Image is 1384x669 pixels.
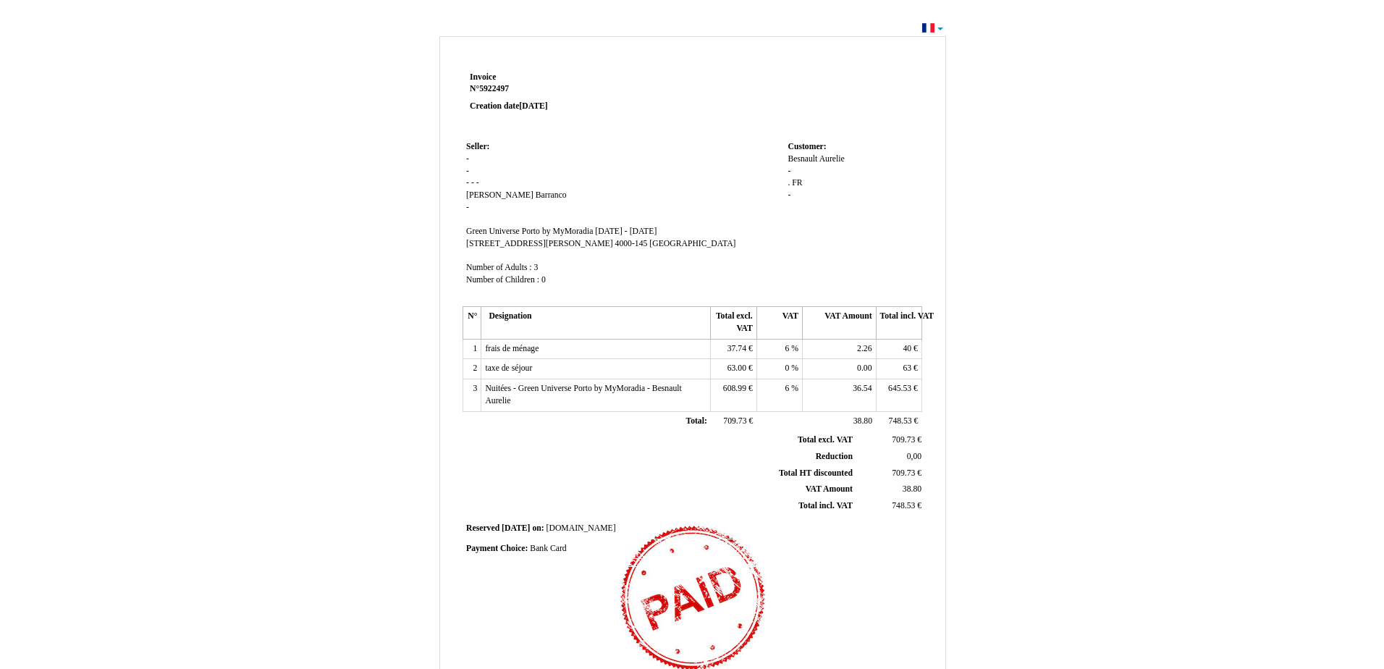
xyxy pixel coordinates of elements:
span: Payment Choice: [466,544,528,553]
span: - [788,190,790,200]
th: Total excl. VAT [711,307,756,339]
span: - [466,167,469,176]
span: 0 [541,275,546,285]
span: 38.80 [853,416,872,426]
span: 63 [903,363,911,373]
td: € [856,432,924,448]
span: Invoice [470,72,496,82]
span: [DATE] [502,523,530,533]
span: 2.26 [857,344,872,353]
span: Besnault [788,154,817,164]
span: Seller: [466,142,489,151]
span: 63.00 [727,363,746,373]
th: VAT Amount [803,307,876,339]
td: % [756,339,802,359]
span: Total incl. VAT [798,501,853,510]
span: 645.53 [888,384,911,393]
span: [GEOGRAPHIC_DATA] [649,239,735,248]
td: € [876,379,921,411]
strong: Creation date [470,101,548,111]
span: Nuitées - Green Universe Porto by MyMoradia - Besnault Aurelie [485,384,681,405]
td: € [876,339,921,359]
span: 0,00 [907,452,921,461]
span: 709.73 [892,468,915,478]
span: Reserved [466,523,499,533]
span: - [788,167,790,176]
td: € [711,339,756,359]
th: VAT [756,307,802,339]
td: € [856,498,924,515]
span: 748.53 [889,416,912,426]
td: 1 [463,339,481,359]
td: € [711,411,756,432]
span: 608.99 [723,384,746,393]
td: % [756,359,802,379]
span: Total HT discounted [779,468,853,478]
span: taxe de séjour [485,363,532,373]
span: Total: [685,416,706,426]
td: € [711,359,756,379]
span: 0 [785,363,790,373]
span: [DATE] - [DATE] [595,227,657,236]
span: FR [792,178,802,188]
td: € [856,465,924,481]
span: - [466,178,469,188]
span: Number of Adults : [466,263,532,272]
span: Barranco [536,190,567,200]
span: Aurelie [819,154,845,164]
span: . [788,178,790,188]
span: 40 [903,344,911,353]
span: 709.73 [723,416,746,426]
span: - [466,154,469,164]
th: Designation [481,307,711,339]
span: - [466,203,469,212]
span: Reduction [816,452,853,461]
th: N° [463,307,481,339]
span: 6 [785,384,790,393]
span: 0.00 [857,363,872,373]
span: Green Universe Porto by MyMoradia [466,227,593,236]
span: Total excl. VAT [798,435,853,445]
span: frais de ménage [485,344,539,353]
span: 3 [534,263,539,272]
span: 748.53 [892,501,915,510]
span: Bank Card [530,544,566,553]
strong: N° [470,83,643,95]
span: Number of Children : [466,275,539,285]
span: 38.80 [903,484,921,494]
td: € [711,379,756,411]
span: Customer: [788,142,826,151]
span: - [476,178,479,188]
span: [DATE] [519,101,547,111]
span: VAT Amount [806,484,853,494]
span: 5922497 [479,84,509,93]
span: [PERSON_NAME] [466,190,533,200]
span: [STREET_ADDRESS][PERSON_NAME] [466,239,613,248]
td: % [756,379,802,411]
span: on: [532,523,544,533]
td: 3 [463,379,481,411]
td: € [876,411,921,432]
td: 2 [463,359,481,379]
span: 36.54 [853,384,872,393]
span: 709.73 [892,435,915,445]
th: Total incl. VAT [876,307,921,339]
span: [DOMAIN_NAME] [547,523,616,533]
span: - [471,178,474,188]
span: 6 [785,344,790,353]
td: € [876,359,921,379]
span: 37.74 [727,344,746,353]
span: 4000-145 [615,239,648,248]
